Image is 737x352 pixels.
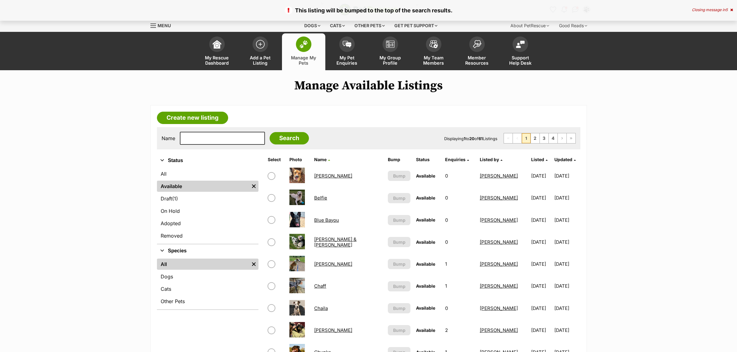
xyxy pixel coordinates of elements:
[314,157,327,162] span: Name
[388,171,411,181] button: Bump
[369,33,412,70] a: My Group Profile
[443,320,477,341] td: 2
[516,41,525,48] img: help-desk-icon-fdf02630f3aa405de69fd3d07c3f3aa587a6932b1a1747fa1d2bba05be0121f9.svg
[270,132,309,144] input: Search
[554,231,579,253] td: [DATE]
[150,19,175,31] a: Menu
[416,195,435,200] span: Available
[390,19,442,32] div: Get pet support
[376,55,404,66] span: My Group Profile
[567,133,575,143] a: Last page
[393,217,405,223] span: Bump
[314,195,327,201] a: Belfie
[504,133,513,143] span: First page
[469,136,475,141] strong: 20
[445,157,466,162] span: translation missing: en.admin.listings.index.attributes.enquiries
[554,209,579,231] td: [DATE]
[195,33,239,70] a: My Rescue Dashboard
[554,165,579,187] td: [DATE]
[213,40,221,49] img: dashboard-icon-eb2f2d2d3e046f16d808141f083e7271f6b2e854fb5c12c21221c1fb7104beca.svg
[531,157,548,162] a: Listed
[157,296,258,307] a: Other Pets
[414,155,442,165] th: Status
[531,133,540,143] a: Page 2
[393,239,405,245] span: Bump
[480,305,518,311] a: [PERSON_NAME]
[265,155,286,165] th: Select
[506,55,534,66] span: Support Help Desk
[480,157,499,162] span: Listed by
[445,157,469,162] a: Enquiries
[343,41,351,48] img: pet-enquiries-icon-7e3ad2cf08bfb03b45e93fb7055b45f3efa6380592205ae92323e6603595dc1f.svg
[385,155,413,165] th: Bump
[157,271,258,282] a: Dogs
[529,320,554,341] td: [DATE]
[6,6,731,15] p: This listing will be bumped to the top of the search results.
[480,217,518,223] a: [PERSON_NAME]
[554,187,579,208] td: [DATE]
[333,55,361,66] span: My Pet Enquiries
[443,165,477,187] td: 0
[480,173,518,179] a: [PERSON_NAME]
[529,165,554,187] td: [DATE]
[529,298,554,319] td: [DATE]
[529,187,554,208] td: [DATE]
[444,136,497,141] span: Displaying to of Listings
[388,237,411,247] button: Bump
[246,55,274,66] span: Add a Pet Listing
[554,298,579,319] td: [DATE]
[157,168,258,179] a: All
[393,195,405,201] span: Bump
[554,275,579,297] td: [DATE]
[386,41,395,48] img: group-profile-icon-3fa3cf56718a62981997c0bc7e787c4b2cf8bcc04b72c1350f741eb67cf2f40e.svg
[326,19,349,32] div: Cats
[393,283,405,290] span: Bump
[393,173,405,179] span: Bump
[157,193,258,204] a: Draft
[314,217,339,223] a: Blue Bayou
[388,259,411,269] button: Bump
[529,209,554,231] td: [DATE]
[416,328,435,333] span: Available
[388,193,411,203] button: Bump
[416,217,435,222] span: Available
[443,187,477,208] td: 0
[504,133,576,144] nav: Pagination
[529,231,554,253] td: [DATE]
[157,257,258,309] div: Species
[162,135,175,141] label: Name
[529,253,554,275] td: [DATE]
[692,8,733,12] div: Closing message in
[443,275,477,297] td: 1
[287,155,311,165] th: Photo
[157,283,258,294] a: Cats
[499,33,542,70] a: Support Help Desk
[443,231,477,253] td: 0
[416,239,435,245] span: Available
[172,195,178,202] span: (1)
[529,275,554,297] td: [DATE]
[157,205,258,217] a: On Hold
[388,215,411,225] button: Bump
[558,133,566,143] a: Next page
[554,253,579,275] td: [DATE]
[473,40,481,48] img: member-resources-icon-8e73f808a243e03378d46382f2149f9095a855e16c252ad45f914b54edf8863c.svg
[479,136,483,141] strong: 61
[158,23,171,28] span: Menu
[157,157,258,165] button: Status
[350,19,389,32] div: Other pets
[726,7,728,12] span: 5
[388,303,411,313] button: Bump
[443,298,477,319] td: 0
[299,40,308,48] img: manage-my-pets-icon-02211641906a0b7f246fdf0571729dbe1e7629f14944591b6c1af311fb30b64b.svg
[256,40,265,49] img: add-pet-listing-icon-0afa8454b4691262ce3f59096e99ab1cd57d4a30225e0717b998d2c9b9846f56.svg
[480,327,518,333] a: [PERSON_NAME]
[157,230,258,241] a: Removed
[314,261,352,267] a: [PERSON_NAME]
[282,33,325,70] a: Manage My Pets
[157,247,258,255] button: Species
[506,19,553,32] div: About PetRescue
[314,236,357,247] a: [PERSON_NAME] & [PERSON_NAME]
[314,305,328,311] a: Chaila
[455,33,499,70] a: Member Resources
